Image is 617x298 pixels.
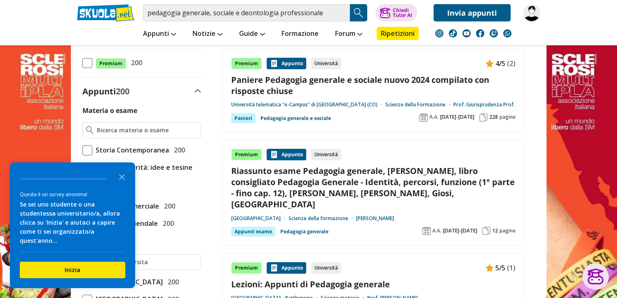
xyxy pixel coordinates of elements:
div: Appunti esame [231,227,275,237]
div: Premium [231,149,262,160]
div: Premium [231,262,262,274]
img: tiktok [449,29,457,38]
img: WhatsApp [503,29,511,38]
div: Appunto [267,262,306,274]
img: Pagine [479,113,488,122]
span: Storia Contemporanea [92,145,169,155]
span: [DATE]-[DATE] [443,228,477,234]
div: Università [311,149,341,160]
img: youtube [462,29,471,38]
button: Close the survey [114,168,130,185]
img: instagram [435,29,443,38]
div: Università [311,58,341,69]
a: Forum [333,27,364,42]
img: Appunti contenuto [270,150,278,159]
a: Scienze della formazione [289,215,356,222]
input: Ricerca universita [97,258,197,266]
button: ChiediTutor AI [375,4,417,21]
span: pagine [500,228,516,234]
span: (1) [507,263,516,273]
img: Cerca appunti, riassunti o versioni [352,7,365,19]
a: Prof. Giurisprudenza Prof. [453,101,515,108]
input: Cerca appunti, riassunti o versioni [143,4,350,21]
label: Materia o esame [82,106,137,115]
div: Appunto [267,58,306,69]
img: Anno accademico [422,227,431,235]
div: Se sei uno studente o una studentessa universitario/a, allora clicca su 'Inizia' e aiutaci a capi... [20,200,125,245]
a: Appunti [141,27,178,42]
img: Pagine [482,227,490,235]
img: eleonoramaglia [523,4,540,21]
img: facebook [476,29,484,38]
a: [PERSON_NAME] [356,215,394,222]
div: Survey [10,162,135,288]
a: Università telematica "e-Campus" di [GEOGRAPHIC_DATA] (CO) [231,101,385,108]
span: [DATE]-[DATE] [440,114,474,120]
img: Apri e chiudi sezione [195,89,201,93]
span: A.A. [429,114,439,120]
a: Riassunto esame Pedagogia generale, [PERSON_NAME], libro consigliato Pedagogia Generale - Identit... [231,165,516,210]
a: [GEOGRAPHIC_DATA] [231,215,289,222]
div: Università [311,262,341,274]
div: Panieri [231,113,256,123]
span: A.A. [432,228,441,234]
div: Appunto [267,149,306,160]
span: 200 [161,201,175,211]
a: Formazione [279,27,321,42]
img: Appunti contenuto [270,264,278,272]
div: Premium [231,58,262,69]
img: twitch [490,29,498,38]
a: Invia appunti [434,4,511,21]
span: 200 [116,86,129,97]
span: 200 [160,218,174,229]
a: Paniere Pedagogia generale e sociale nuovo 2024 compilato con risposte chiuse [231,74,516,96]
a: Guide [237,27,267,42]
label: Appunti [82,86,129,97]
button: Search Button [350,4,367,21]
span: 200 [164,277,179,287]
span: 228 [489,114,498,120]
span: 200 [171,145,185,155]
button: Inizia [20,262,125,278]
span: 200 [128,57,142,68]
div: Chiedi Tutor AI [393,8,412,18]
img: Anno accademico [420,113,428,122]
img: Ricerca materia o esame [86,126,94,134]
a: Ripetizioni [377,27,419,40]
a: Notizie [190,27,225,42]
img: Appunti contenuto [486,264,494,272]
span: 12 [492,228,498,234]
input: Ricerca materia o esame [97,126,197,134]
a: Lezioni: Appunti di Pedagogia generale [231,279,516,290]
img: Appunti contenuto [270,59,278,68]
span: (2) [507,58,516,69]
div: Questa è un survey anonima! [20,190,125,198]
span: Premium [96,58,126,69]
a: Scienze della Formazione [385,101,453,108]
span: 5/5 [495,263,505,273]
a: Pedagogia generale [280,227,328,237]
a: Pedagogia generale e sociale [260,113,331,123]
img: Appunti contenuto [486,59,494,68]
span: 4/5 [495,58,505,69]
span: Tesina maturità: idee e tesine svolte [92,162,201,183]
span: pagine [500,114,516,120]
